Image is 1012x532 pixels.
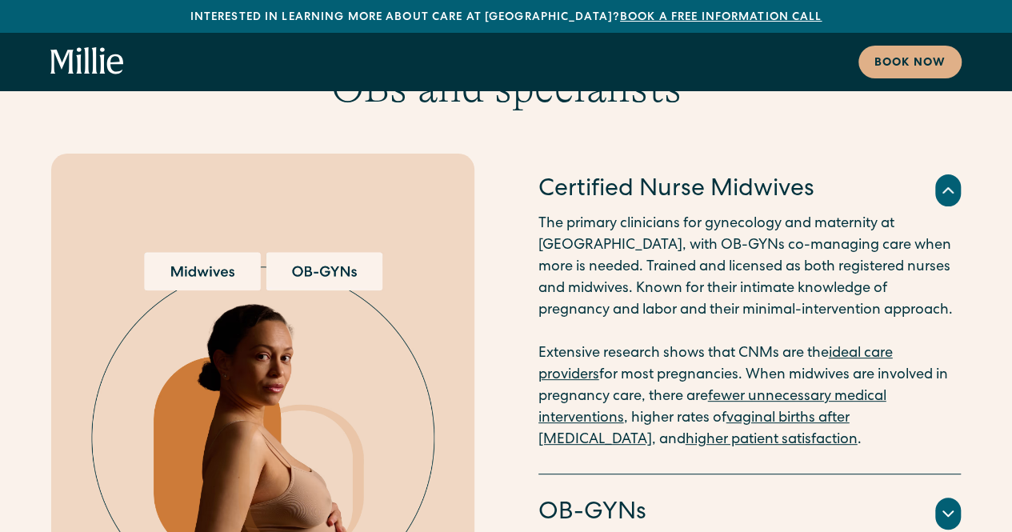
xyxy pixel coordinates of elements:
a: home [50,47,124,76]
div: Book now [874,55,946,72]
h4: Certified Nurse Midwives [538,174,814,207]
a: higher patient satisfaction [686,433,858,447]
p: The primary clinicians for gynecology and maternity at [GEOGRAPHIC_DATA], with OB-GYNs co-managin... [538,214,961,451]
a: fewer unnecessary medical interventions [538,390,886,426]
a: Book now [858,46,962,78]
h4: OB-GYNs [538,497,646,530]
a: Book a free information call [620,12,822,23]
